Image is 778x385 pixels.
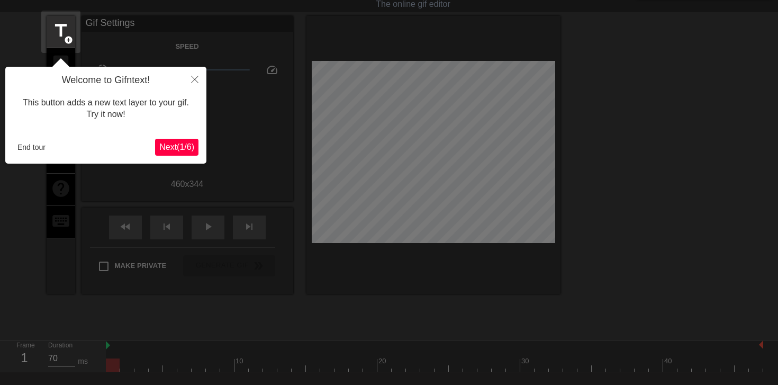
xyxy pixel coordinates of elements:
button: End tour [13,139,50,155]
div: This button adds a new text layer to your gif. Try it now! [13,86,198,131]
button: Next [155,139,198,156]
button: Close [183,67,206,91]
h4: Welcome to Gifntext! [13,75,198,86]
span: Next ( 1 / 6 ) [159,142,194,151]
